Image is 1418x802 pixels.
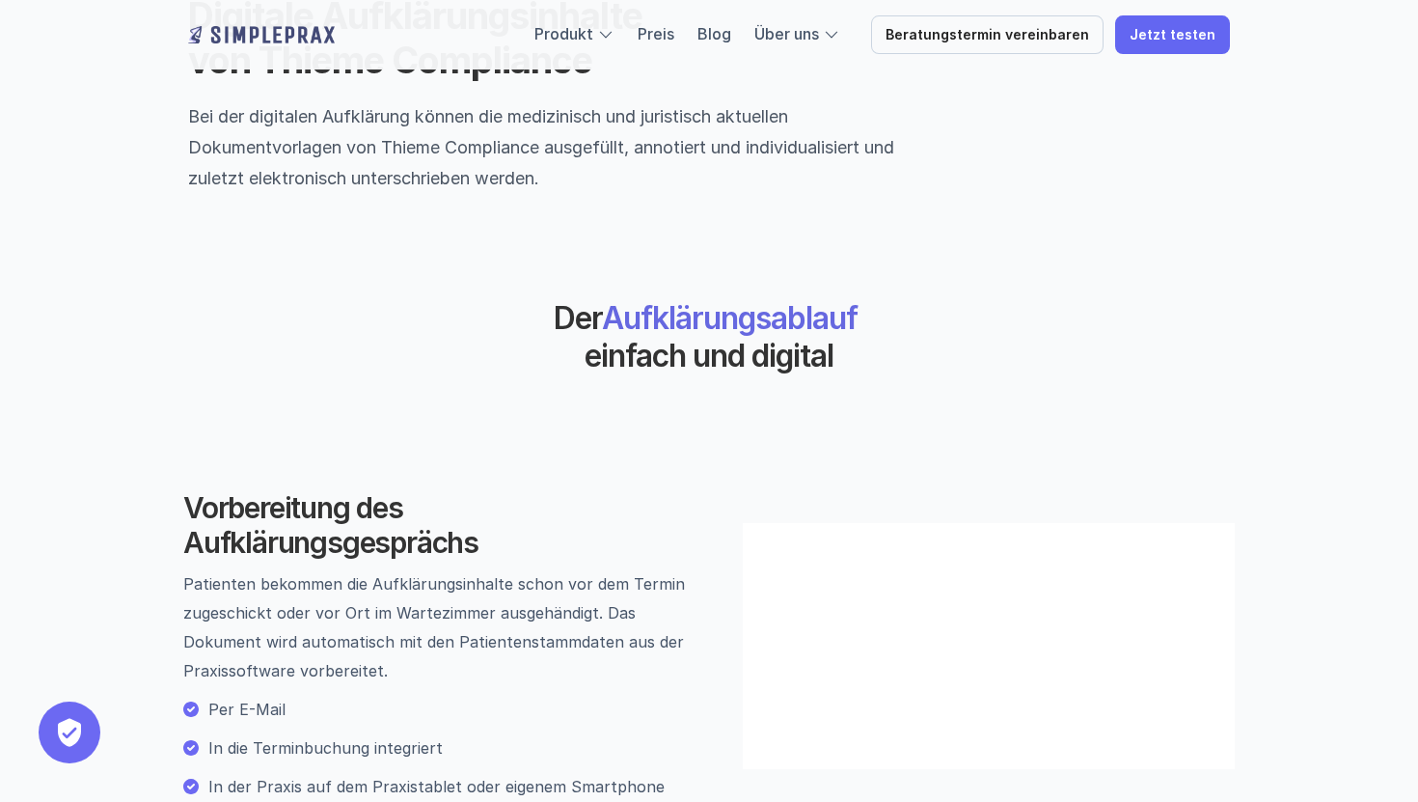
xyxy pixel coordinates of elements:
p: Beratungstermin vereinbaren [886,27,1089,43]
p: Per E-Mail [208,695,704,724]
a: Blog [697,24,731,43]
span: Aufklärungsablauf [602,299,858,337]
p: Bei der digitalen Aufklärung können die medizinisch und juristisch aktuellen Dokumentvorlagen von... [188,101,917,194]
h3: Vorbereitung des Aufklärungsgesprächs [183,490,704,560]
p: In der Praxis auf dem Praxistablet oder eigenem Smartphone [208,772,704,801]
p: Patienten bekommen die Aufklärungsinhalte schon vor dem Termin zugeschickt oder vor Ort im Wartez... [183,569,704,685]
a: Produkt [534,24,593,43]
a: Jetzt testen [1115,15,1230,54]
p: In die Terminbuchung integriert [208,733,704,762]
a: Über uns [754,24,819,43]
a: Beratungstermin vereinbaren [871,15,1104,54]
p: Jetzt testen [1130,27,1215,43]
h2: Der einfach und digital [395,300,1023,374]
a: Preis [638,24,674,43]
